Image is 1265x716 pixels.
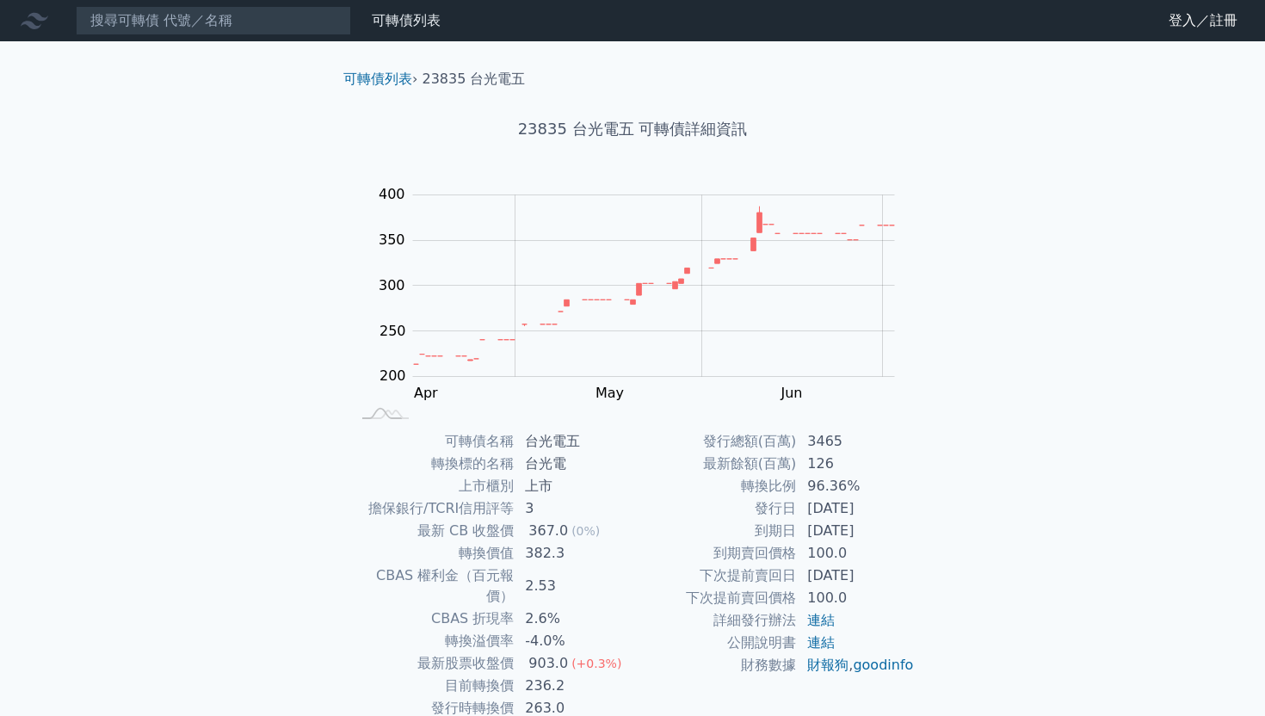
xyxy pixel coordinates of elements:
tspan: 300 [379,277,405,293]
td: 100.0 [797,542,915,565]
td: 轉換溢價率 [350,630,515,652]
a: 登入／註冊 [1155,7,1251,34]
a: 連結 [807,612,835,628]
td: 台光電 [515,453,632,475]
td: 發行日 [632,497,797,520]
td: [DATE] [797,520,915,542]
div: 367.0 [525,521,571,541]
input: 搜尋可轉債 代號／名稱 [76,6,351,35]
li: 23835 台光電五 [423,69,526,89]
td: 100.0 [797,587,915,609]
td: 2.6% [515,608,632,630]
g: Series [414,207,895,365]
td: 發行總額(百萬) [632,430,797,453]
tspan: 400 [379,186,405,202]
td: 3465 [797,430,915,453]
td: 到期賣回價格 [632,542,797,565]
tspan: 250 [379,323,406,339]
td: 轉換價值 [350,542,515,565]
a: 連結 [807,634,835,651]
a: goodinfo [853,657,913,673]
td: 可轉債名稱 [350,430,515,453]
td: [DATE] [797,497,915,520]
td: 目前轉換價 [350,675,515,697]
tspan: Apr [414,385,438,401]
td: 2.53 [515,565,632,608]
td: 台光電五 [515,430,632,453]
li: › [343,69,417,89]
tspan: May [595,385,624,401]
g: Chart [370,186,921,401]
tspan: Jun [781,385,803,401]
td: 最新餘額(百萬) [632,453,797,475]
td: 到期日 [632,520,797,542]
a: 財報狗 [807,657,848,673]
td: 上市櫃別 [350,475,515,497]
a: 可轉債列表 [372,12,441,28]
td: 最新股票收盤價 [350,652,515,675]
td: 轉換標的名稱 [350,453,515,475]
div: 903.0 [525,653,571,674]
tspan: 200 [379,367,406,384]
tspan: 350 [379,231,405,248]
td: 236.2 [515,675,632,697]
td: 財務數據 [632,654,797,676]
td: 96.36% [797,475,915,497]
td: 詳細發行辦法 [632,609,797,632]
td: 上市 [515,475,632,497]
td: CBAS 折現率 [350,608,515,630]
td: -4.0% [515,630,632,652]
td: 最新 CB 收盤價 [350,520,515,542]
span: (0%) [571,524,600,538]
td: 轉換比例 [632,475,797,497]
td: 公開說明書 [632,632,797,654]
td: 擔保銀行/TCRI信用評等 [350,497,515,520]
td: , [797,654,915,676]
a: 可轉債列表 [343,71,412,87]
td: 下次提前賣回價格 [632,587,797,609]
td: 126 [797,453,915,475]
td: [DATE] [797,565,915,587]
span: (+0.3%) [571,657,621,670]
td: 382.3 [515,542,632,565]
td: 下次提前賣回日 [632,565,797,587]
td: CBAS 權利金（百元報價） [350,565,515,608]
h1: 23835 台光電五 可轉債詳細資訊 [330,117,935,141]
td: 3 [515,497,632,520]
